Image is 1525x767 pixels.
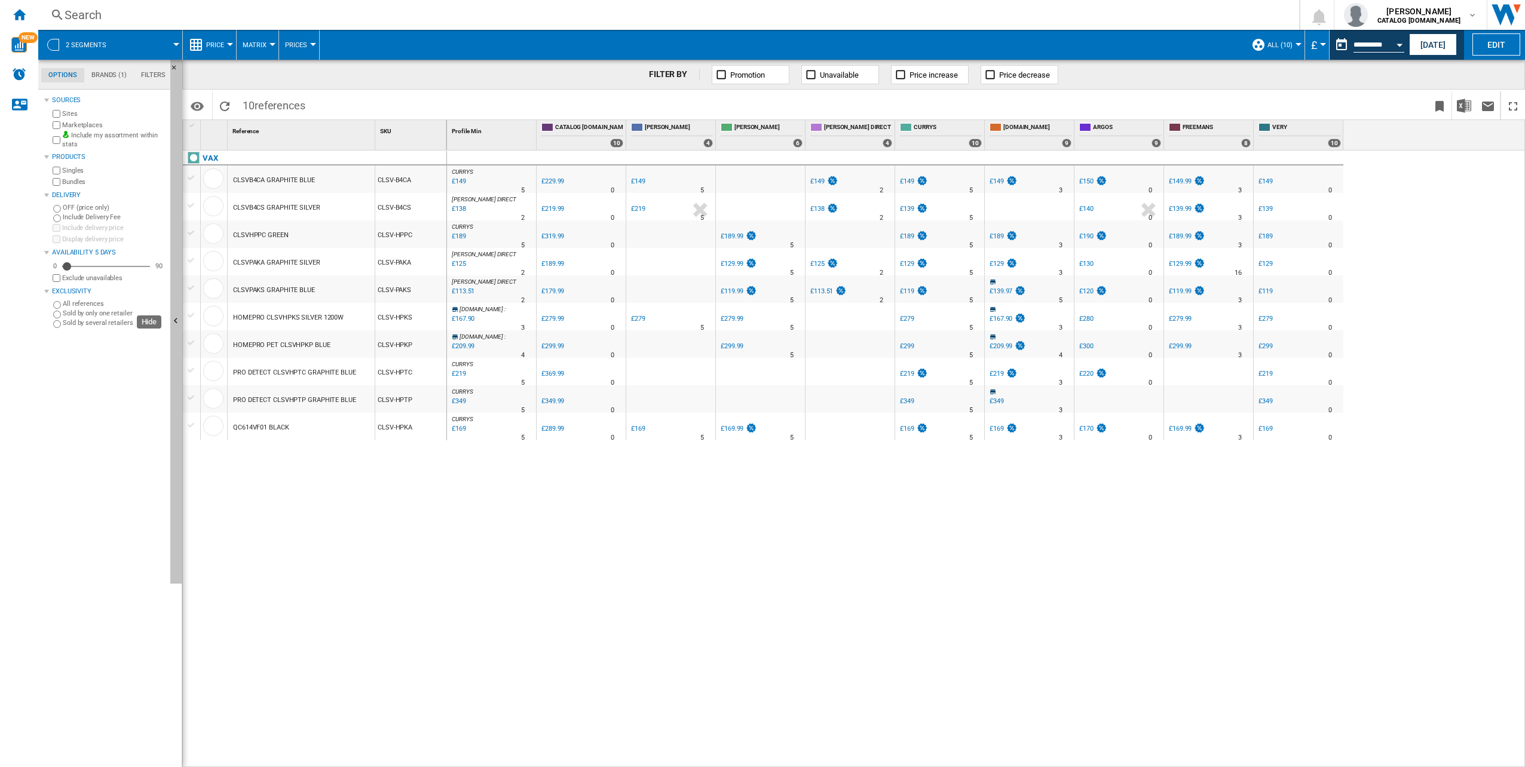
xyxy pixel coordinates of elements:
div: £189 [990,232,1004,240]
div: Price [189,30,230,60]
div: £119.99 [719,286,757,297]
img: promotionV3.png [1014,313,1026,323]
div: Delivery Time : 5 days [969,185,973,197]
div: £129 [1257,258,1273,270]
img: promotionV3.png [916,176,928,186]
div: £113.51 [810,287,833,295]
div: CURRYS 10 offers sold by CURRYS [898,120,984,150]
img: promotionV3.png [1095,231,1107,241]
div: Sort None [378,120,446,139]
div: £113.51 [809,286,847,297]
button: ALL (10) [1267,30,1299,60]
div: £289.99 [540,423,564,435]
div: £319.99 [540,231,564,243]
span: 10 [237,91,311,116]
img: alerts-logo.svg [12,67,26,81]
img: promotionV3.png [1014,340,1026,351]
button: Send this report by email [1476,91,1500,119]
div: £219 [898,368,928,380]
div: £319.99 [541,232,564,240]
label: Singles [62,166,166,175]
button: Open calendar [1389,32,1410,54]
md-menu: Currency [1305,30,1330,60]
div: £125 [809,258,838,270]
div: Sort None [203,120,227,139]
div: [PERSON_NAME] 6 offers sold by JD WILLIAMS [718,120,805,150]
div: £169.99 [1169,425,1192,432]
img: promotionV3.png [916,286,928,296]
div: This report is based on a date in the past. [1330,30,1407,60]
img: promotionV3.png [916,368,928,378]
img: promotionV3.png [1193,176,1205,186]
div: Search [65,7,1268,23]
div: £279 [898,313,914,325]
div: £299.99 [1169,342,1192,350]
div: Delivery Time : 2 days [880,185,883,197]
label: Marketplaces [62,121,166,130]
button: Reload [213,91,237,119]
div: £120 [1079,287,1094,295]
div: £139.99 [1169,205,1192,213]
div: Products [52,152,166,162]
button: £ [1311,30,1323,60]
input: Include my assortment within stats [53,133,60,148]
div: £129 [990,260,1004,268]
div: £119 [898,286,928,297]
div: £140 [1079,205,1094,213]
div: 2 segments [44,30,176,60]
div: £119.99 [1167,286,1205,297]
span: [PERSON_NAME] DIRECT [824,123,892,133]
div: £189.99 [1167,231,1205,243]
div: £299 [900,342,914,350]
span: NEW [19,32,38,43]
div: £369.99 [541,370,564,378]
div: £349.99 [540,395,564,407]
button: Matrix [243,30,272,60]
div: £149 [809,176,838,188]
img: promotionV3.png [1006,258,1018,268]
div: 10 offers sold by VERY [1328,139,1341,148]
div: 8 offers sold by FREEMANS [1241,139,1251,148]
div: £299.99 [541,342,564,350]
img: promotionV3.png [1006,423,1018,433]
button: [DATE] [1409,33,1457,56]
span: Unavailable [820,70,859,79]
div: £129 [1258,260,1273,268]
input: All references [53,301,61,309]
span: CURRYS [914,123,982,133]
div: £149.99 [1167,176,1205,188]
md-tab-item: Options [41,68,84,82]
label: Sold by only one retailer [63,309,166,318]
div: £149 [629,176,645,188]
button: Bookmark this report [1428,91,1451,119]
div: £138 [809,203,838,215]
span: references [255,99,305,112]
div: £219 [900,370,914,378]
button: Hide [170,60,185,81]
div: £140 [1077,203,1094,215]
button: md-calendar [1330,33,1353,57]
div: £299 [1258,342,1273,350]
div: £219 [988,368,1018,380]
div: £139 [1258,205,1273,213]
span: Price increase [910,70,958,79]
div: £167.90 [988,313,1026,325]
div: Sort None [230,120,375,139]
span: Matrix [243,41,267,49]
button: Unavailable [801,65,879,84]
span: Profile Min [452,128,482,134]
img: promotionV3.png [745,286,757,296]
div: 9 offers sold by ARGOS [1152,139,1161,148]
span: £ [1311,39,1317,51]
input: Sold by several retailers [53,320,61,328]
img: promotionV3.png [916,258,928,268]
div: £130 [1077,258,1094,270]
div: £279.99 [719,313,743,325]
div: £349 [898,395,914,407]
span: Price [206,41,224,49]
div: £129 [900,260,914,268]
div: £279 [629,313,645,325]
div: £219 [631,205,645,213]
div: £299 [898,340,914,352]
